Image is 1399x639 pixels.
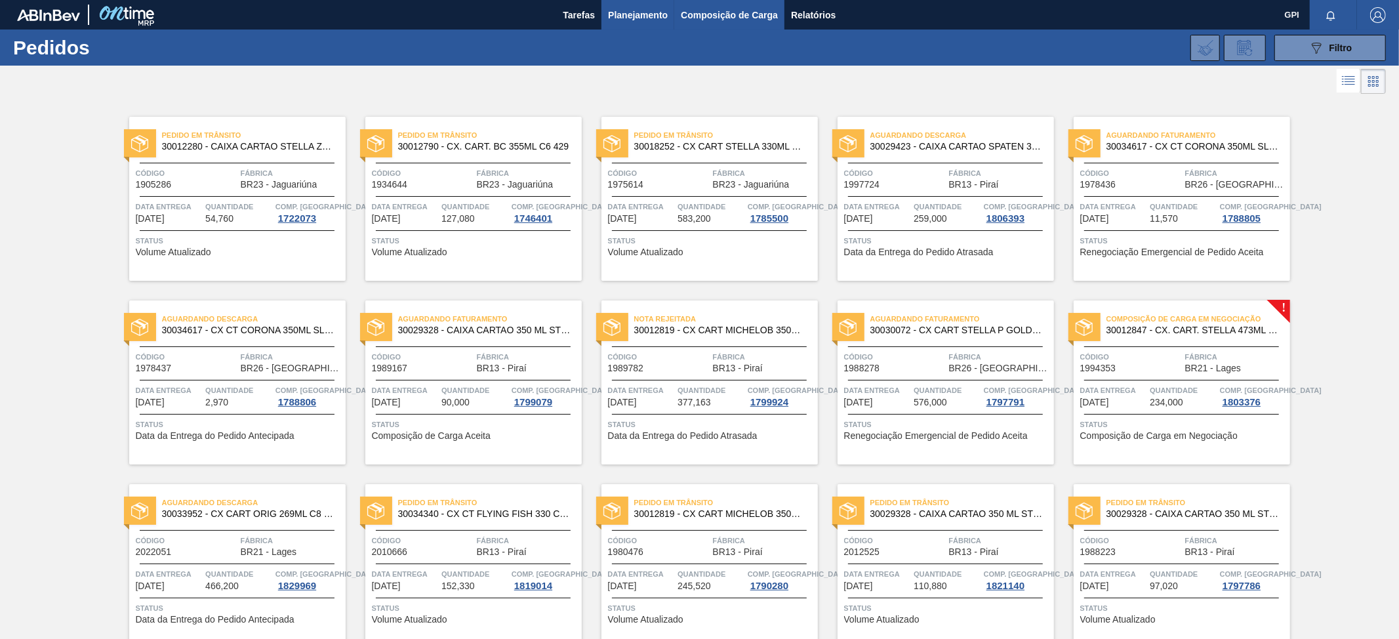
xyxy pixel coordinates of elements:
[844,418,1051,431] span: Status
[512,581,555,591] div: 1819014
[13,40,213,55] h1: Pedidos
[512,567,578,591] a: Comp. [GEOGRAPHIC_DATA]1819014
[870,496,1054,509] span: Pedido em Trânsito
[634,129,818,142] span: Pedido em Trânsito
[713,534,815,547] span: Fábrica
[608,180,644,190] span: 1975614
[870,129,1054,142] span: Aguardando Descarga
[840,135,857,152] img: status
[1080,431,1238,441] span: Composição de Carga em Negociação
[840,503,857,520] img: status
[844,581,873,591] span: 06/09/2025
[1150,384,1217,397] span: Quantidade
[372,350,474,363] span: Código
[844,534,946,547] span: Código
[1076,503,1093,520] img: status
[110,300,346,464] a: statusAguardando Descarga30034617 - CX CT CORONA 350ML SLEEK C8 CENTECódigo1978437FábricaBR26 - [...
[372,363,408,373] span: 1989167
[634,142,807,152] span: 30018252 - CX CART STELLA 330ML C6 429 298G
[608,350,710,363] span: Código
[372,567,439,581] span: Data entrega
[984,567,1085,581] span: Comp. Carga
[136,384,203,397] span: Data entrega
[1185,534,1287,547] span: Fábrica
[870,325,1044,335] span: 30030072 - CX CART STELLA P GOLD 330ML C6 298 NIV23
[563,7,595,23] span: Tarefas
[275,581,319,591] div: 1829969
[678,384,744,397] span: Quantidade
[205,581,239,591] span: 466,200
[984,397,1027,407] div: 1797791
[275,397,319,407] div: 1788806
[1080,398,1109,407] span: 28/08/2025
[372,581,401,591] span: 04/09/2025
[398,496,582,509] span: Pedido em Trânsito
[441,214,475,224] span: 127,080
[241,180,317,190] span: BR23 - Jaguariúna
[136,615,294,625] span: Data da Entrega do Pedido Antecipada
[441,200,508,213] span: Quantidade
[608,214,637,224] span: 23/07/2025
[1220,384,1322,397] span: Comp. Carga
[1106,325,1280,335] span: 30012847 - CX. CART. STELLA 473ML C12 GPI 429
[1080,547,1116,557] span: 1988223
[914,200,981,213] span: Quantidade
[512,397,555,407] div: 1799079
[512,384,613,397] span: Comp. Carga
[1150,200,1217,213] span: Quantidade
[748,384,815,407] a: Comp. [GEOGRAPHIC_DATA]1799924
[512,567,613,581] span: Comp. Carga
[367,503,384,520] img: status
[914,567,981,581] span: Quantidade
[131,135,148,152] img: status
[205,214,233,224] span: 54,760
[582,300,818,464] a: statusNota rejeitada30012819 - CX CART MICHELOB 350ML C8 429 298 GCódigo1989782FábricaBR13 - Pira...
[136,247,211,257] span: Volume Atualizado
[1220,200,1287,224] a: Comp. [GEOGRAPHIC_DATA]1788805
[1054,117,1290,281] a: statusAguardando Faturamento30034617 - CX CT CORONA 350ML SLEEK C8 CENTECódigo1978436FábricaBR26 ...
[512,200,613,213] span: Comp. Carga
[608,7,668,23] span: Planejamento
[477,180,554,190] span: BR23 - Jaguariúna
[1220,213,1263,224] div: 1788805
[205,398,228,407] span: 2,970
[818,117,1054,281] a: statusAguardando Descarga30029423 - CAIXA CARTAO SPATEN 330 C6 429Código1997724FábricaBR13 - Pira...
[914,581,947,591] span: 110,880
[681,7,778,23] span: Composição de Carga
[748,200,815,224] a: Comp. [GEOGRAPHIC_DATA]1785500
[748,200,849,213] span: Comp. Carga
[1080,247,1264,257] span: Renegociação Emergencial de Pedido Aceita
[162,312,346,325] span: Aguardando Descarga
[241,547,297,557] span: BR21 - Lages
[1220,397,1263,407] div: 1803376
[1337,69,1361,94] div: Visão em Lista
[441,581,475,591] span: 152,330
[205,384,272,397] span: Quantidade
[608,384,675,397] span: Data entrega
[136,234,342,247] span: Status
[1370,7,1386,23] img: Logout
[608,581,637,591] span: 05/09/2025
[984,384,1085,397] span: Comp. Carga
[477,350,578,363] span: Fábrica
[608,418,815,431] span: Status
[582,117,818,281] a: statusPedido em Trânsito30018252 - CX CART STELLA 330ML C6 429 298GCódigo1975614FábricaBR23 - Jag...
[844,602,1051,615] span: Status
[1150,398,1183,407] span: 234,000
[844,363,880,373] span: 1988278
[136,363,172,373] span: 1978437
[1220,200,1322,213] span: Comp. Carga
[713,350,815,363] span: Fábrica
[372,214,401,224] span: 15/05/2025
[844,234,1051,247] span: Status
[512,213,555,224] div: 1746401
[162,325,335,335] span: 30034617 - CX CT CORONA 350ML SLEEK C8 CENTE
[984,581,1027,591] div: 1821140
[398,325,571,335] span: 30029328 - CAIXA CARTAO 350 ML STELLA PURE GOLD C08
[1185,547,1235,557] span: BR13 - Piraí
[634,509,807,519] span: 30012819 - CX CART MICHELOB 350ML C8 429 298 G
[136,167,237,180] span: Código
[748,581,791,591] div: 1790280
[608,602,815,615] span: Status
[748,213,791,224] div: 1785500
